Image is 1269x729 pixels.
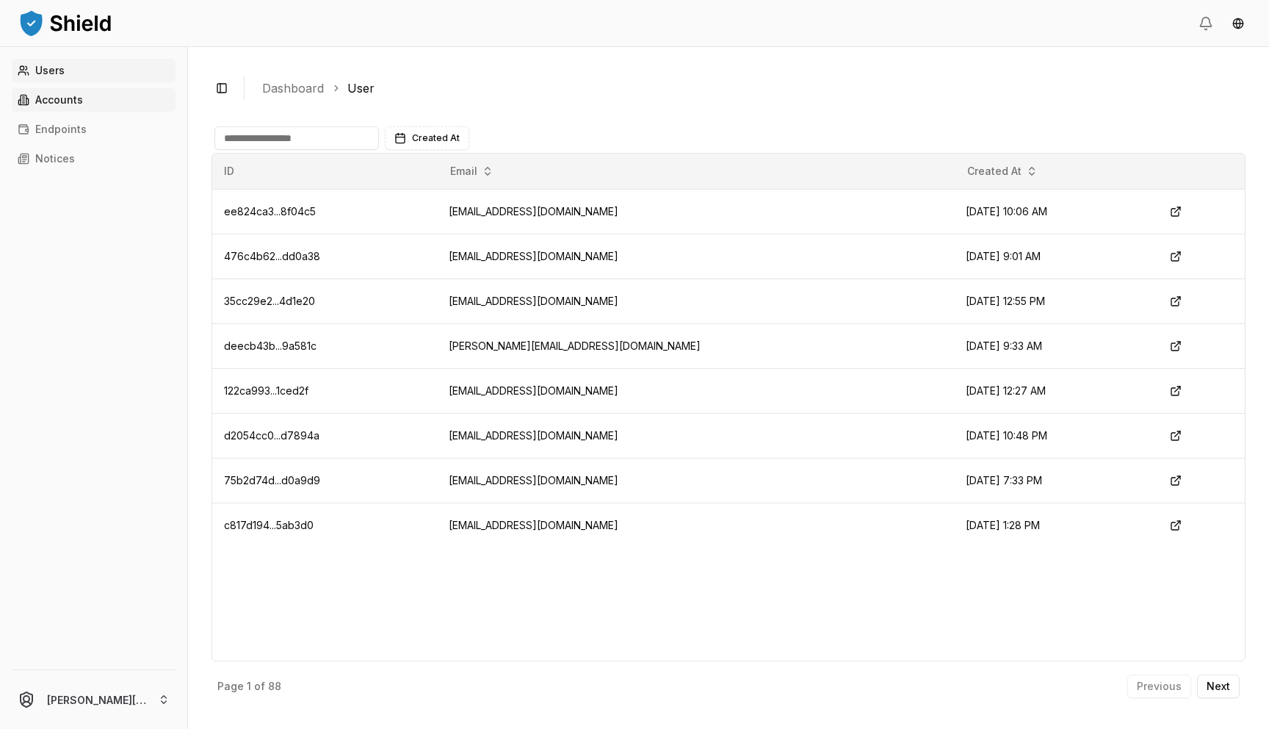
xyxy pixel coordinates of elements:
[1197,675,1240,698] button: Next
[437,189,954,234] td: [EMAIL_ADDRESS][DOMAIN_NAME]
[966,474,1042,486] span: [DATE] 7:33 PM
[217,681,244,692] p: Page
[262,79,324,97] a: Dashboard
[224,429,319,442] span: d2054cc0...d7894a
[966,250,1041,262] span: [DATE] 9:01 AM
[412,132,460,144] span: Created At
[385,126,469,150] button: Created At
[966,519,1040,531] span: [DATE] 1:28 PM
[224,340,317,352] span: deecb43b...9a581c
[35,154,75,164] p: Notices
[224,519,314,531] span: c817d194...5ab3d0
[444,159,499,183] button: Email
[966,205,1047,218] span: [DATE] 10:06 AM
[12,59,176,82] a: Users
[262,79,1234,97] nav: breadcrumb
[224,295,315,307] span: 35cc29e2...4d1e20
[966,340,1042,352] span: [DATE] 9:33 AM
[347,79,375,97] a: User
[224,384,308,397] span: 122ca993...1ced2f
[437,413,954,458] td: [EMAIL_ADDRESS][DOMAIN_NAME]
[437,503,954,547] td: [EMAIL_ADDRESS][DOMAIN_NAME]
[35,95,83,105] p: Accounts
[18,8,113,37] img: ShieldPay Logo
[6,676,181,723] button: [PERSON_NAME][EMAIL_ADDRESS][DOMAIN_NAME]
[966,384,1046,397] span: [DATE] 12:27 AM
[35,124,87,134] p: Endpoints
[1207,681,1230,692] p: Next
[47,692,146,708] p: [PERSON_NAME][EMAIL_ADDRESS][DOMAIN_NAME]
[12,118,176,141] a: Endpoints
[224,474,320,486] span: 75b2d74d...d0a9d9
[966,295,1045,307] span: [DATE] 12:55 PM
[437,279,954,323] td: [EMAIL_ADDRESS][DOMAIN_NAME]
[966,429,1047,442] span: [DATE] 10:48 PM
[437,234,954,279] td: [EMAIL_ADDRESS][DOMAIN_NAME]
[437,368,954,413] td: [EMAIL_ADDRESS][DOMAIN_NAME]
[224,205,316,218] span: ee824ca3...8f04c5
[437,323,954,368] td: [PERSON_NAME][EMAIL_ADDRESS][DOMAIN_NAME]
[961,159,1044,183] button: Created At
[254,681,265,692] p: of
[212,154,437,189] th: ID
[437,458,954,503] td: [EMAIL_ADDRESS][DOMAIN_NAME]
[35,65,65,76] p: Users
[247,681,251,692] p: 1
[224,250,320,262] span: 476c4b62...dd0a38
[12,88,176,112] a: Accounts
[12,147,176,170] a: Notices
[268,681,281,692] p: 88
